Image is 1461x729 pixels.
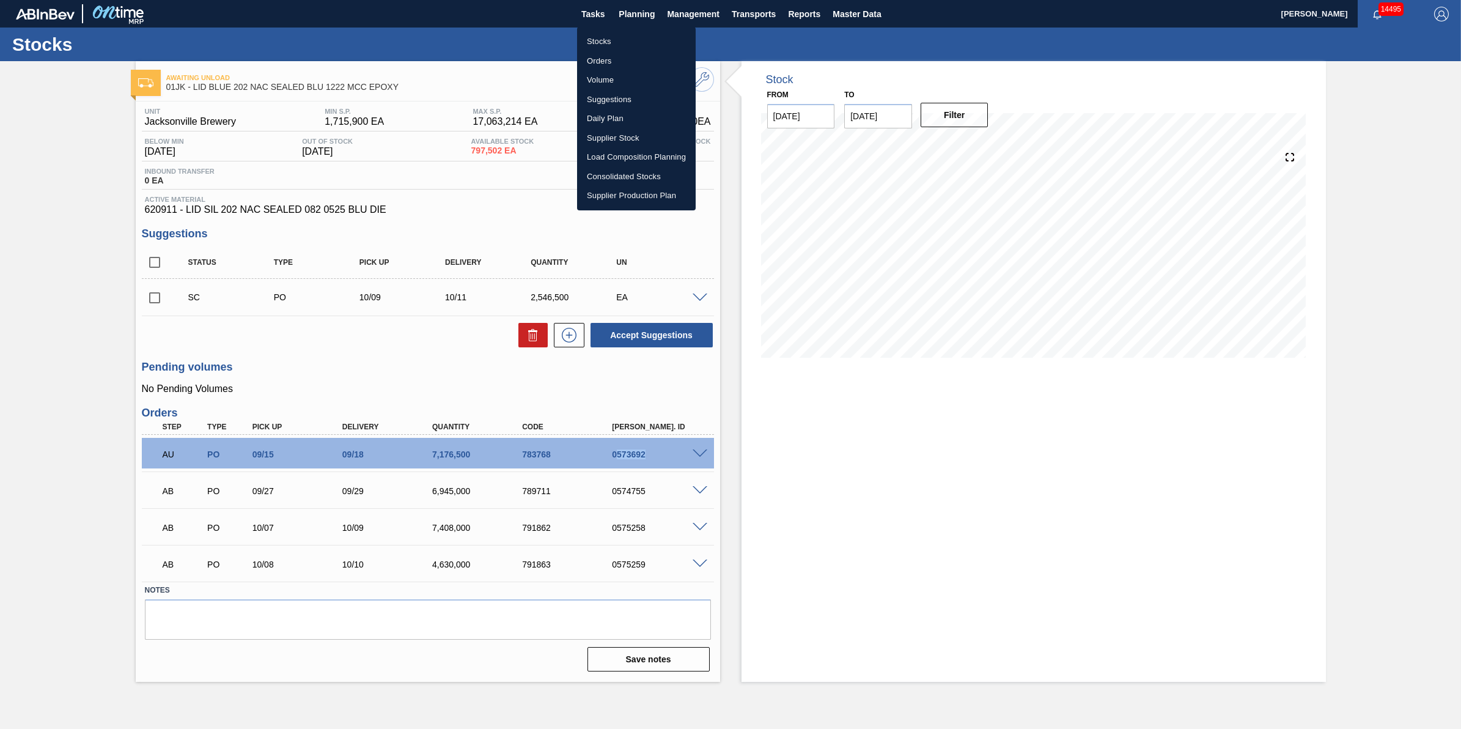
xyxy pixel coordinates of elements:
[577,167,696,187] a: Consolidated Stocks
[577,186,696,205] a: Supplier Production Plan
[577,51,696,71] a: Orders
[577,147,696,167] a: Load Composition Planning
[577,70,696,90] a: Volume
[577,32,696,51] a: Stocks
[577,128,696,148] a: Supplier Stock
[577,90,696,109] a: Suggestions
[577,109,696,128] a: Daily Plan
